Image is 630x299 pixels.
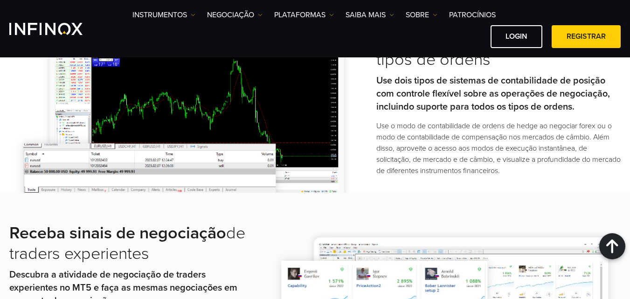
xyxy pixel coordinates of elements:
a: PLATAFORMAS [274,9,334,21]
h2: de traders experientes [9,223,254,264]
a: SOBRE [406,9,437,21]
strong: Use dois tipos de sistemas de contabilidade de posição com controle flexível sobre as operações d... [376,75,610,112]
a: Registrar [552,25,621,48]
a: INFINOX Logo [9,23,104,35]
img: Meta Trader 5 [9,13,361,193]
strong: Receba sinais de negociação [9,223,226,243]
a: Instrumentos [132,9,195,21]
a: Patrocínios [449,9,496,21]
a: Saiba mais [346,9,394,21]
a: Login [491,25,542,48]
p: Use o modo de contabilidade de ordens de hedge ao negociar forex ou o modo de contabilidade de co... [376,120,621,176]
a: NEGOCIAÇÃO [207,9,263,21]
